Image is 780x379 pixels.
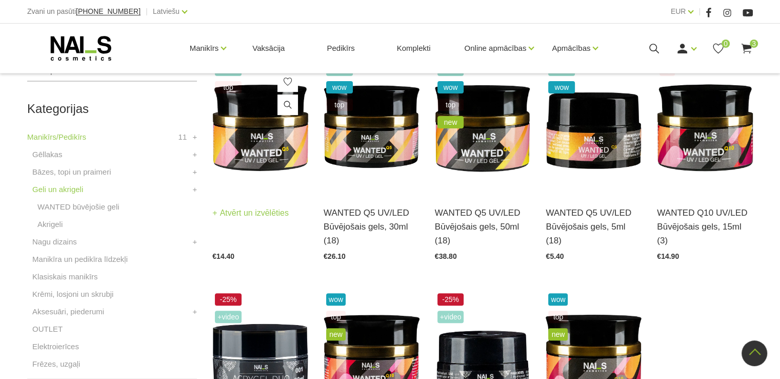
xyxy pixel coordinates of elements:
a: Pedikīrs [318,24,363,73]
div: Zvani un pasūti [27,5,141,18]
span: €26.10 [324,252,346,260]
span: €5.40 [546,252,564,260]
span: [PHONE_NUMBER] [76,7,141,15]
span: new [548,328,568,340]
a: Elektroierīces [32,340,79,353]
span: top [548,311,568,323]
span: €38.80 [435,252,457,260]
a: Klasiskais manikīrs [32,271,98,283]
span: -25% [215,293,242,306]
a: WANTED Q5 UV/LED Būvējošais gels, 5ml (18) [546,206,642,248]
a: EUR [671,5,686,17]
a: Manikīra un pedikīra līdzekļi [32,253,128,266]
a: + [193,148,197,161]
span: €14.90 [657,252,679,260]
a: Nagu dizains [32,236,77,248]
img: Gels WANTED NAILS cosmetics tehniķu komanda ir radījusi gelu, kas ilgi jau ir katra meistara mekl... [546,61,642,193]
a: Krēmi, losjoni un skrubji [32,288,113,300]
a: Gēllakas [32,148,62,161]
span: wow [437,81,464,93]
a: Atvērt un izvēlēties [212,206,289,220]
a: + [193,236,197,248]
span: | [146,5,148,18]
a: Aksesuāri, piederumi [32,306,104,318]
a: Frēzes, uzgaļi [32,358,80,370]
a: + [193,131,197,143]
a: [PHONE_NUMBER] [76,8,141,15]
span: top [437,99,464,111]
img: Gels WANTED NAILS cosmetics tehniķu komanda ir radījusi gelu, kas ilgi jau ir katra meistara mekl... [324,61,419,193]
a: + [193,306,197,318]
span: wow [548,81,575,93]
a: + [193,183,197,196]
img: Gels WANTED NAILS cosmetics tehniķu komanda ir radījusi gelu, kas ilgi jau ir katra meistara mekl... [435,61,531,193]
span: top [326,311,346,323]
span: +Video [437,311,464,323]
a: + [193,166,197,178]
span: 11 [178,131,187,143]
span: €14.40 [212,252,234,260]
a: Vaksācija [244,24,293,73]
a: Bāzes, topi un praimeri [32,166,111,178]
a: Akrigeli [37,218,63,231]
a: 0 [712,42,725,55]
a: WANTED Q5 UV/LED Būvējošais gels, 50ml (18) [435,206,531,248]
span: wow [548,293,568,306]
a: Latviešu [153,5,179,17]
a: OUTLET [32,323,63,335]
a: Online apmācības [464,28,526,69]
span: 3 [750,40,758,48]
h2: Kategorijas [27,102,197,116]
a: WANTED Q5 UV/LED Būvējošais gels, 30ml (18) [324,206,419,248]
a: Manikīrs/Pedikīrs [27,131,86,143]
span: new [437,116,464,128]
span: 0 [722,40,730,48]
a: Apmācības [552,28,590,69]
span: +Video [215,311,242,323]
span: new [326,328,346,340]
span: wow [326,293,346,306]
img: Gels WANTED NAILS cosmetics tehniķu komanda ir radījusi gelu, kas ilgi jau ir katra meistara mekl... [657,61,753,193]
span: top [215,81,242,93]
span: wow [326,81,353,93]
span: | [698,5,701,18]
a: Komplekti [389,24,439,73]
span: -25% [437,293,464,306]
a: WANTED Q10 UV/LED Būvējošais gels, 15ml (3) [657,206,753,248]
img: Gels WANTED NAILS cosmetics tehniķu komanda ir radījusi gelu, kas ilgi jau ir katra meistara mekl... [212,61,308,193]
a: Geli un akrigeli [32,183,83,196]
a: Manikīrs [190,28,219,69]
span: top [326,99,353,111]
a: 3 [740,42,753,55]
a: WANTED būvējošie geli [37,201,119,213]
